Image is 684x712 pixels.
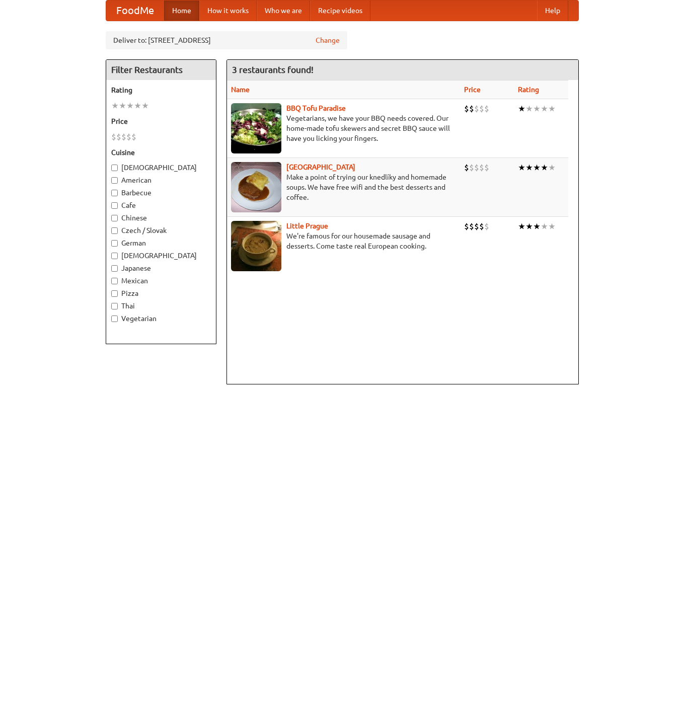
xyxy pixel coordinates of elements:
li: $ [479,162,484,173]
li: ★ [548,162,556,173]
li: $ [484,221,489,232]
li: $ [469,103,474,114]
li: $ [479,103,484,114]
a: [GEOGRAPHIC_DATA] [286,163,355,171]
li: ★ [518,103,525,114]
a: Home [164,1,199,21]
p: Make a point of trying our knedlíky and homemade soups. We have free wifi and the best desserts a... [231,172,457,202]
li: ★ [126,100,134,111]
input: German [111,240,118,247]
input: Mexican [111,278,118,284]
a: Change [316,35,340,45]
li: ★ [111,100,119,111]
li: ★ [533,221,541,232]
img: tofuparadise.jpg [231,103,281,153]
label: German [111,238,211,248]
input: Chinese [111,215,118,221]
a: Price [464,86,481,94]
label: Mexican [111,276,211,286]
li: ★ [533,162,541,173]
li: ★ [541,162,548,173]
label: American [111,175,211,185]
li: $ [479,221,484,232]
div: Deliver to: [STREET_ADDRESS] [106,31,347,49]
input: Barbecue [111,190,118,196]
a: FoodMe [106,1,164,21]
input: [DEMOGRAPHIC_DATA] [111,165,118,171]
label: Chinese [111,213,211,223]
h5: Cuisine [111,147,211,157]
h5: Price [111,116,211,126]
input: American [111,177,118,184]
h4: Filter Restaurants [106,60,216,80]
a: How it works [199,1,257,21]
a: Little Prague [286,222,328,230]
a: Help [537,1,568,21]
li: $ [464,221,469,232]
li: ★ [548,221,556,232]
li: ★ [518,162,525,173]
input: Thai [111,303,118,309]
img: littleprague.jpg [231,221,281,271]
label: Vegetarian [111,313,211,324]
label: Cafe [111,200,211,210]
li: $ [474,162,479,173]
input: Japanese [111,265,118,272]
label: Japanese [111,263,211,273]
li: ★ [541,103,548,114]
li: $ [484,162,489,173]
li: $ [469,162,474,173]
li: $ [126,131,131,142]
label: [DEMOGRAPHIC_DATA] [111,163,211,173]
input: [DEMOGRAPHIC_DATA] [111,253,118,259]
li: $ [484,103,489,114]
ng-pluralize: 3 restaurants found! [232,65,314,74]
li: ★ [119,100,126,111]
li: $ [131,131,136,142]
li: $ [111,131,116,142]
li: ★ [518,221,525,232]
li: $ [116,131,121,142]
li: ★ [134,100,141,111]
li: ★ [141,100,149,111]
li: $ [474,221,479,232]
li: $ [121,131,126,142]
a: Name [231,86,250,94]
li: ★ [548,103,556,114]
p: We're famous for our housemade sausage and desserts. Come taste real European cooking. [231,231,457,251]
input: Cafe [111,202,118,209]
input: Pizza [111,290,118,297]
a: Who we are [257,1,310,21]
label: Barbecue [111,188,211,198]
label: Czech / Slovak [111,225,211,235]
li: $ [474,103,479,114]
label: Pizza [111,288,211,298]
li: $ [469,221,474,232]
li: ★ [525,221,533,232]
input: Czech / Slovak [111,227,118,234]
li: $ [464,103,469,114]
li: ★ [533,103,541,114]
li: ★ [525,103,533,114]
a: Rating [518,86,539,94]
h5: Rating [111,85,211,95]
p: Vegetarians, we have your BBQ needs covered. Our home-made tofu skewers and secret BBQ sauce will... [231,113,457,143]
a: BBQ Tofu Paradise [286,104,346,112]
input: Vegetarian [111,315,118,322]
img: czechpoint.jpg [231,162,281,212]
li: $ [464,162,469,173]
li: ★ [525,162,533,173]
label: Thai [111,301,211,311]
label: [DEMOGRAPHIC_DATA] [111,251,211,261]
li: ★ [541,221,548,232]
a: Recipe videos [310,1,370,21]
